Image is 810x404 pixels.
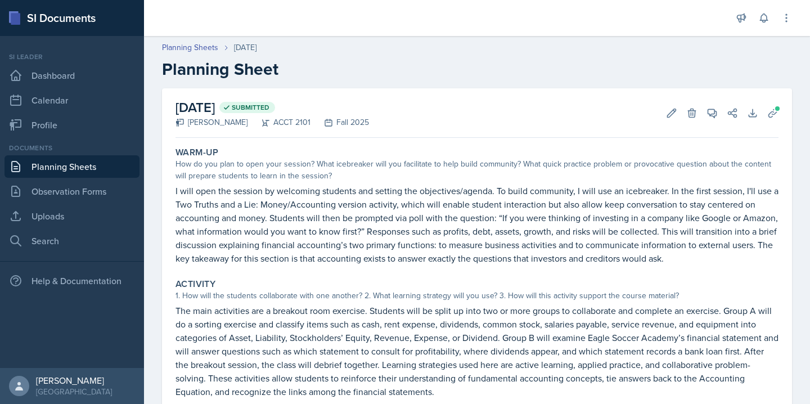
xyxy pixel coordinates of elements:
[36,386,112,397] div: [GEOGRAPHIC_DATA]
[4,205,139,227] a: Uploads
[175,116,247,128] div: [PERSON_NAME]
[4,270,139,292] div: Help & Documentation
[175,158,778,182] div: How do you plan to open your session? What icebreaker will you facilitate to help build community...
[234,42,256,53] div: [DATE]
[310,116,369,128] div: Fall 2025
[247,116,310,128] div: ACCT 2101
[162,42,218,53] a: Planning Sheets
[4,155,139,178] a: Planning Sheets
[232,103,269,112] span: Submitted
[36,375,112,386] div: [PERSON_NAME]
[4,143,139,153] div: Documents
[162,59,792,79] h2: Planning Sheet
[175,304,778,398] p: The main activities are a breakout room exercise. Students will be split up into two or more grou...
[175,290,778,302] div: 1. How will the students collaborate with one another? 2. What learning strategy will you use? 3....
[4,52,139,62] div: Si leader
[175,97,369,118] h2: [DATE]
[4,114,139,136] a: Profile
[4,64,139,87] a: Dashboard
[175,184,778,265] p: I will open the session by welcoming students and setting the objectives/agenda. To build communi...
[4,89,139,111] a: Calendar
[175,147,219,158] label: Warm-Up
[4,180,139,203] a: Observation Forms
[175,279,215,290] label: Activity
[4,230,139,252] a: Search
